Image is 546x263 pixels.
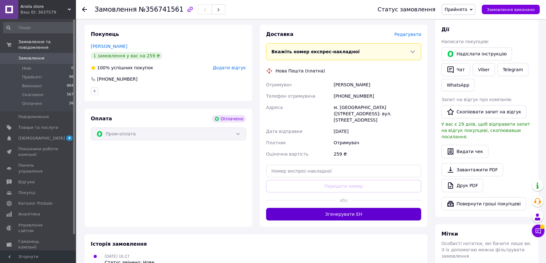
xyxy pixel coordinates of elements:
[66,135,73,141] span: 4
[332,137,422,148] div: Отримувач
[532,225,544,237] button: Чат з покупцем
[487,7,535,12] span: Замовлення виконано
[332,126,422,137] div: [DATE]
[332,102,422,126] div: м. [GEOGRAPHIC_DATA] ([STREET_ADDRESS]: вул. [STREET_ADDRESS]
[67,83,73,89] span: 884
[95,6,137,13] span: Замовлення
[482,5,540,14] button: Замовлення виконано
[266,94,315,99] span: Телефон отримувача
[266,165,421,177] input: Номер експрес-накладної
[441,145,488,158] button: Видати чек
[91,241,147,247] span: Історія замовлення
[96,76,138,82] div: [PHONE_NUMBER]
[91,116,112,122] span: Оплата
[22,66,31,71] span: Нові
[441,163,503,176] a: Завантажити PDF
[18,222,58,234] span: Управління сайтом
[82,6,87,13] div: Повернутися назад
[22,101,42,106] span: Оплачені
[441,231,458,237] span: Мітки
[441,105,526,118] button: Скопіювати запит на відгук
[67,92,73,98] span: 567
[441,79,474,91] a: WhatsApp
[394,32,421,37] span: Редагувати
[441,97,511,102] span: Запит на відгук про компанію
[18,125,58,130] span: Товари та послуги
[91,44,127,49] a: [PERSON_NAME]
[332,148,422,160] div: 259 ₴
[212,115,246,123] div: Оплачено
[18,39,76,50] span: Замовлення та повідомлення
[266,105,283,110] span: Адреса
[97,65,110,70] span: 100%
[20,4,68,9] span: Anola store
[18,114,49,120] span: Повідомлення
[332,90,422,102] div: [PHONE_NUMBER]
[18,190,35,196] span: Покупці
[336,197,351,203] span: або
[22,83,42,89] span: Виконані
[18,201,52,206] span: Каталог ProSale
[91,65,153,71] div: успішних покупок
[266,82,292,87] span: Отримувач
[18,239,58,250] span: Гаманець компанії
[91,52,162,60] div: 1 замовлення у вас на 259 ₴
[18,179,35,185] span: Відгуки
[266,31,293,37] span: Доставка
[441,197,526,210] button: Повернути гроші покупцеві
[18,211,40,217] span: Аналітика
[271,49,360,54] span: Вкажіть номер експрес-накладної
[441,39,488,44] span: Написати покупцеві
[441,179,483,192] a: Друк PDF
[441,63,470,76] button: Чат
[441,122,530,139] span: У вас є 29 днів, щоб відправити запит на відгук покупцеві, скопіювавши посилання.
[473,63,495,76] a: Viber
[441,26,449,32] span: Дії
[22,74,42,80] span: Прийняті
[266,208,421,220] button: Згенерувати ЕН
[139,6,183,13] span: №356741561
[441,47,512,60] button: Надіслати інструкцію
[18,163,58,174] span: Панель управління
[274,68,327,74] div: Нова Пошта (платна)
[441,241,531,259] span: Особисті нотатки, які бачите лише ви. З їх допомогою можна фільтрувати замовлення
[71,66,73,71] span: 0
[266,129,302,134] span: Дата відправки
[213,65,246,70] span: Додати відгук
[69,74,73,80] span: 96
[20,9,76,15] div: Ваш ID: 3637579
[105,254,130,259] span: [DATE] 16:27
[22,92,44,98] span: Скасовані
[497,63,528,76] a: Telegram
[18,146,58,157] span: Показники роботи компанії
[18,55,44,61] span: Замовлення
[69,101,73,106] span: 26
[444,7,467,12] span: Прийнято
[18,135,65,141] span: [DEMOGRAPHIC_DATA]
[378,6,436,13] div: Статус замовлення
[332,79,422,90] div: [PERSON_NAME]
[266,152,308,157] span: Оціночна вартість
[3,22,74,33] input: Пошук
[266,140,286,145] span: Платник
[91,31,119,37] span: Покупець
